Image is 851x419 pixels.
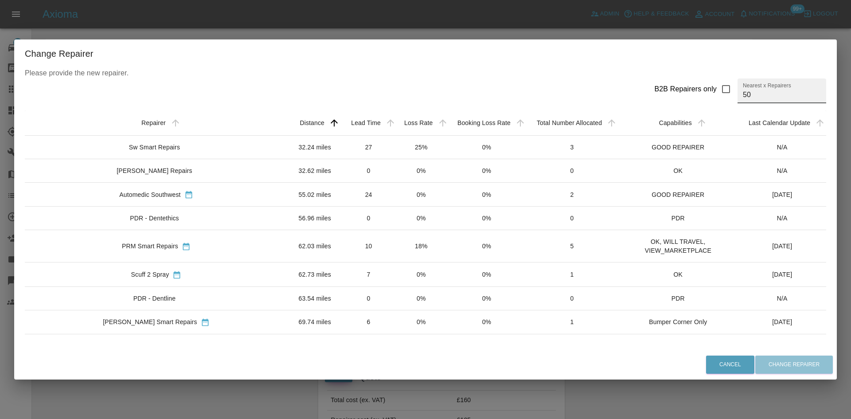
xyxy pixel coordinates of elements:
[141,119,166,126] div: Repairer
[447,159,526,183] td: 0%
[447,286,526,310] td: 0%
[447,262,526,286] td: 0%
[351,119,381,126] div: Lead Time
[395,334,447,376] td: 18%
[618,334,738,376] td: GOOD REPAIRER, WILL TRAVEL, B2B CAPABLE, VIEW_MARKETPLACE
[738,183,826,207] td: [DATE]
[129,143,180,152] div: Sw Smart Repairs
[526,159,618,183] td: 0
[537,119,602,126] div: Total Number Allocated
[395,159,447,183] td: 0%
[526,286,618,310] td: 0
[288,334,342,376] td: 77.34 miles
[526,207,618,230] td: 0
[738,159,826,183] td: N/A
[738,310,826,334] td: [DATE]
[447,207,526,230] td: 0%
[14,39,837,68] h2: Change Repairer
[117,166,192,175] div: [PERSON_NAME] Repairs
[342,183,395,207] td: 24
[342,207,395,230] td: 0
[288,159,342,183] td: 32.62 miles
[288,286,342,310] td: 63.54 miles
[342,334,395,376] td: 10
[738,230,826,262] td: [DATE]
[25,68,826,78] p: Please provide the new repairer.
[738,262,826,286] td: [DATE]
[447,136,526,159] td: 0%
[526,230,618,262] td: 5
[618,207,738,230] td: PDR
[447,230,526,262] td: 0%
[738,207,826,230] td: N/A
[526,262,618,286] td: 1
[395,207,447,230] td: 0%
[457,119,511,126] div: Booking Loss Rate
[738,136,826,159] td: N/A
[618,230,738,262] td: OK, WILL TRAVEL, VIEW_MARKETPLACE
[659,119,692,126] div: Capabilities
[447,183,526,207] td: 0%
[130,214,179,223] div: PDR - Dentethics
[618,183,738,207] td: GOOD REPAIRER
[395,286,447,310] td: 0%
[395,136,447,159] td: 25%
[342,136,395,159] td: 27
[738,286,826,310] td: N/A
[342,310,395,334] td: 6
[618,136,738,159] td: GOOD REPAIRER
[342,159,395,183] td: 0
[342,230,395,262] td: 10
[288,310,342,334] td: 69.74 miles
[526,136,618,159] td: 3
[288,262,342,286] td: 62.73 miles
[133,294,176,303] div: PDR - Dentline
[618,159,738,183] td: OK
[131,270,169,279] div: Scuff 2 Spray
[618,286,738,310] td: PDR
[395,183,447,207] td: 0%
[395,310,447,334] td: 0%
[526,334,618,376] td: 21
[395,262,447,286] td: 0%
[288,136,342,159] td: 32.24 miles
[749,119,810,126] div: Last Calendar Update
[288,207,342,230] td: 56.96 miles
[300,119,324,126] div: Distance
[618,310,738,334] td: Bumper Corner Only
[119,190,180,199] div: Automedic Southwest
[654,84,717,94] div: B2B Repairers only
[447,310,526,334] td: 0%
[526,183,618,207] td: 2
[288,183,342,207] td: 55.02 miles
[743,82,791,89] label: Nearest x Repairers
[103,317,197,326] div: [PERSON_NAME] Smart Repairs
[447,334,526,376] td: 5%
[618,262,738,286] td: OK
[342,286,395,310] td: 0
[288,230,342,262] td: 62.03 miles
[342,262,395,286] td: 7
[526,310,618,334] td: 1
[706,356,754,374] button: Cancel
[738,334,826,376] td: [DATE]
[122,242,178,251] div: PRM Smart Repairs
[404,119,433,126] div: Loss Rate
[395,230,447,262] td: 18%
